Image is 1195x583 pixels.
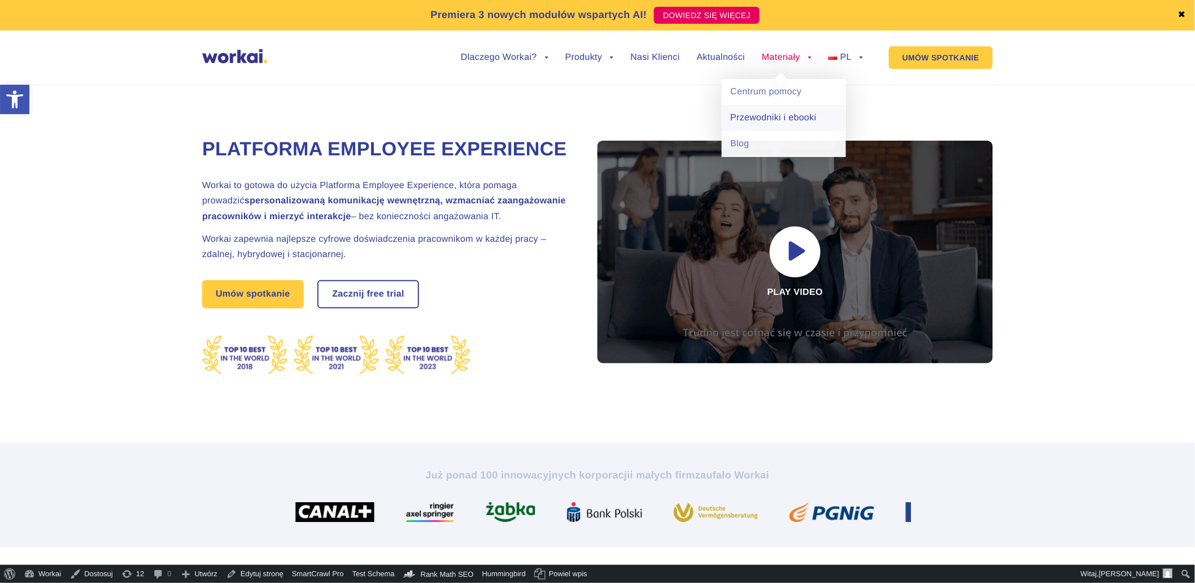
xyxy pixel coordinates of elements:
[284,468,911,482] h2: Już ponad 100 innowacyjnych korporacji zaufało Workai
[697,53,745,62] a: Aktualności
[840,53,852,62] span: PL
[136,565,144,583] span: 12
[722,105,846,131] a: Przewodniki i ebooki
[597,141,993,363] div: Play video
[762,53,812,62] a: Materiały
[348,565,399,583] a: Test Schema
[288,565,348,583] a: SmartCrawl Pro
[1099,569,1159,578] span: [PERSON_NAME]
[202,280,304,308] a: Umów spotkanie
[722,131,846,157] a: Blog
[399,565,478,583] a: Kokpit Rank Math
[421,570,474,578] span: Rank Math SEO
[431,7,647,23] p: Premiera 3 nowych modułów wspartych AI!
[66,565,117,583] a: Dostosuj
[630,53,679,62] a: Nasi Klienci
[1178,11,1186,20] a: ✖
[549,565,587,583] span: Powiel wpis
[222,565,288,583] a: Edytuj stronę
[565,53,614,62] a: Produkty
[1077,565,1177,583] a: Witaj,
[195,565,217,583] span: Utwórz
[20,565,66,583] a: Workai
[722,79,846,105] a: Centrum pomocy
[630,469,695,481] i: i małych firm
[167,565,171,583] span: 0
[478,565,530,583] a: Hummingbird
[654,7,760,24] a: DOWIEDZ SIĘ WIĘCEJ
[202,137,569,163] h1: Platforma Employee Experience
[319,281,418,307] a: Zacznij free trial
[202,196,566,221] strong: spersonalizowaną komunikację wewnętrzną, wzmacniać zaangażowanie pracowników i mierzyć interakcje
[202,178,569,224] h2: Workai to gotowa do użycia Platforma Employee Experience, która pomaga prowadzić – bez koniecznoś...
[202,232,569,262] h2: Workai zapewnia najlepsze cyfrowe doświadczenia pracownikom w każdej pracy – zdalnej, hybrydowej ...
[461,53,548,62] a: Dlaczego Workai?
[889,46,993,69] a: UMÓW SPOTKANIE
